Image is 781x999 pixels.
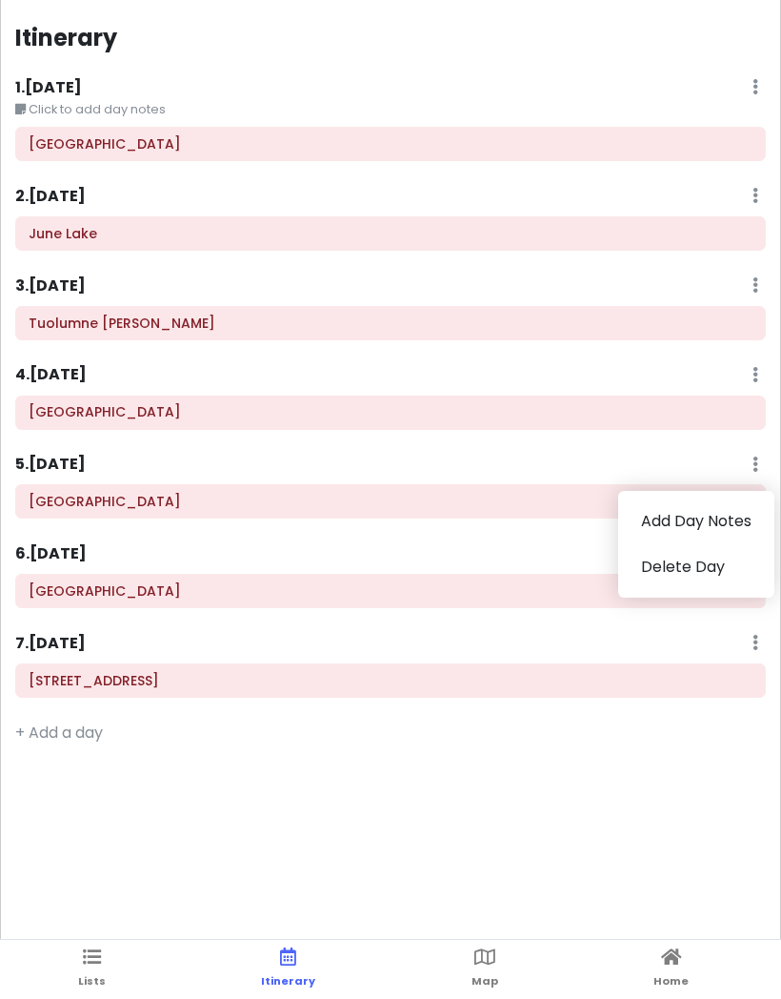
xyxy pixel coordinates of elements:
[618,544,774,590] a: Delete Day
[78,973,106,989] span: Lists
[15,634,86,654] h6: 7 . [DATE]
[29,493,752,510] h6: Devils Postpile National Monument
[29,582,752,600] h6: Red Rock Canyon State Park
[15,100,766,119] small: Click to add day notes
[261,973,315,989] span: Itinerary
[15,722,103,744] a: + Add a day
[29,135,752,153] h6: Mono Lake
[471,940,498,999] a: Map
[29,225,752,242] h6: June Lake
[29,403,752,420] h6: Tenaya Lake
[15,455,86,475] h6: 5 . [DATE]
[78,940,106,999] a: Lists
[471,973,498,989] span: Map
[15,78,82,98] h6: 1 . [DATE]
[15,23,117,52] h4: Itinerary
[15,365,87,385] h6: 4 . [DATE]
[618,499,774,544] a: Add Day Notes
[261,940,315,999] a: Itinerary
[29,315,752,332] h6: Tuolumne Meadows
[15,187,86,207] h6: 2 . [DATE]
[29,672,752,689] h6: 14514 Ermita Ave
[15,544,87,564] h6: 6 . [DATE]
[653,973,689,989] span: Home
[653,940,689,999] a: Home
[15,276,86,296] h6: 3 . [DATE]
